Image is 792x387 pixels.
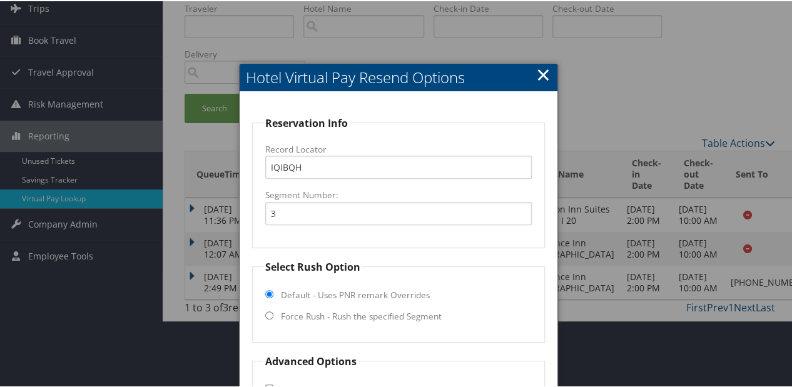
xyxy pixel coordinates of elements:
[265,142,532,154] label: Record Locator
[536,61,551,86] a: Close
[281,309,442,321] label: Force Rush - Rush the specified Segment
[265,188,532,200] label: Segment Number:
[263,353,358,368] legend: Advanced Options
[263,258,362,273] legend: Select Rush Option
[240,63,557,90] h2: Hotel Virtual Pay Resend Options
[281,288,430,300] label: Default - Uses PNR remark Overrides
[263,114,350,129] legend: Reservation Info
